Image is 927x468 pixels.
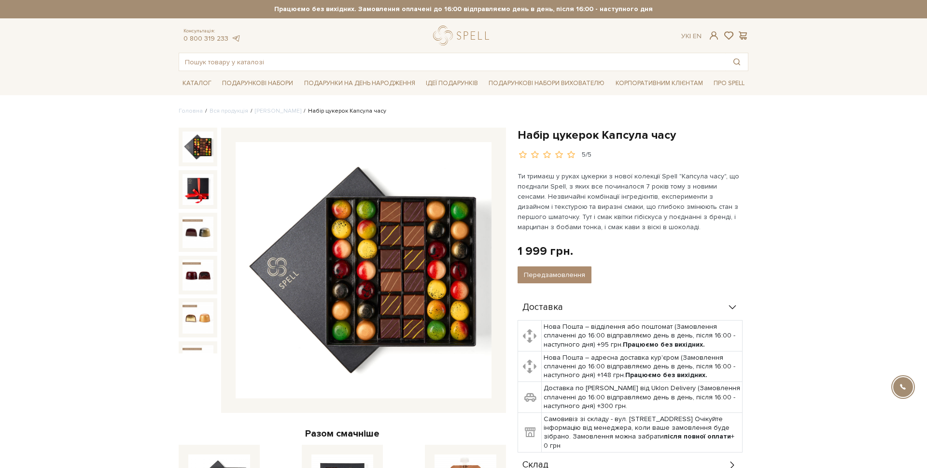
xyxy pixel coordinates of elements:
[255,107,301,115] a: [PERSON_NAME]
[236,142,492,398] img: Набір цукерок Капсула часу
[183,302,213,333] img: Набір цукерок Капсула часу
[693,32,702,40] a: En
[183,345,213,376] img: Набір цукерок Капсула часу
[664,432,731,440] b: після повної оплати
[183,260,213,291] img: Набір цукерок Капсула часу
[518,266,591,283] button: Передзамовлення
[218,76,297,91] a: Подарункові набори
[179,76,215,91] a: Каталог
[681,32,702,41] div: Ук
[433,26,493,45] a: logo
[183,34,228,43] a: 0 800 319 233
[612,75,707,91] a: Корпоративним клієнтам
[231,34,240,43] a: telegram
[518,128,748,143] h1: Набір цукерок Капсула часу
[726,53,748,71] button: Пошук товару у каталозі
[541,413,743,453] td: Самовивіз зі складу - вул. [STREET_ADDRESS] Очікуйте інформацію від менеджера, коли ваше замовлен...
[625,371,707,379] b: Працюємо без вихідних.
[485,75,608,91] a: Подарункові набори вихователю
[422,76,482,91] a: Ідеї подарунків
[183,132,213,162] img: Набір цукерок Капсула часу
[582,150,591,160] div: 5/5
[300,76,419,91] a: Подарунки на День народження
[210,107,248,115] a: Вся продукція
[518,244,573,259] div: 1 999 грн.
[179,427,506,440] div: Разом смачніше
[710,76,748,91] a: Про Spell
[623,340,705,349] b: Працюємо без вихідних.
[183,28,240,34] span: Консультація:
[301,107,386,116] li: Набір цукерок Капсула часу
[689,32,691,40] span: |
[518,171,744,232] p: Ти тримаєш у руках цукерки з нової колекції Spell "Капсула часу", що поєднали Spell, з яких все п...
[522,303,563,312] span: Доставка
[179,53,726,71] input: Пошук товару у каталозі
[179,107,203,115] a: Головна
[179,5,748,14] strong: Працюємо без вихідних. Замовлення оплачені до 16:00 відправляємо день в день, після 16:00 - насту...
[183,174,213,205] img: Набір цукерок Капсула часу
[541,321,743,351] td: Нова Пошта – відділення або поштомат (Замовлення сплаченні до 16:00 відправляємо день в день, піс...
[541,382,743,413] td: Доставка по [PERSON_NAME] від Uklon Delivery (Замовлення сплаченні до 16:00 відправляємо день в д...
[183,217,213,248] img: Набір цукерок Капсула часу
[541,351,743,382] td: Нова Пошта – адресна доставка кур'єром (Замовлення сплаченні до 16:00 відправляємо день в день, п...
